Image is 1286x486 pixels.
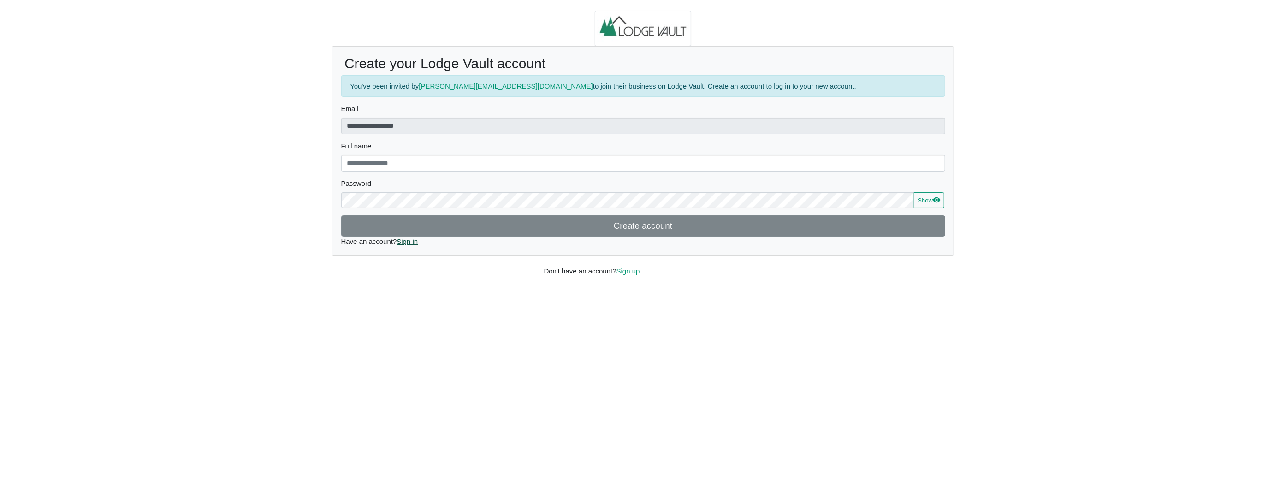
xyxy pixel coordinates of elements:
a: Sign up [616,267,640,275]
svg: eye fill [933,196,940,203]
label: Full name [341,141,945,152]
div: Have an account? [332,47,954,255]
h2: Create your Lodge Vault account [344,55,942,72]
label: Email [341,104,945,114]
button: Create account [341,215,945,236]
div: Don't have an account? [537,256,749,277]
label: Password [341,178,945,189]
div: You've been invited by to join their business on Lodge Vault. Create an account to log in to your... [341,75,945,97]
button: Showeye fill [914,192,944,209]
a: [PERSON_NAME][EMAIL_ADDRESS][DOMAIN_NAME] [419,82,593,90]
img: logo.2b93711c.jpg [595,11,692,47]
a: Sign in [397,237,418,245]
